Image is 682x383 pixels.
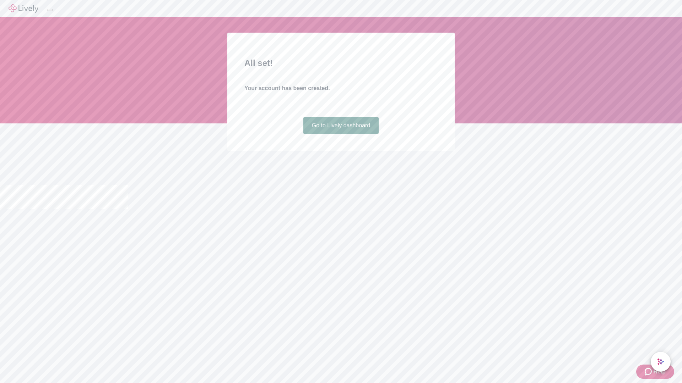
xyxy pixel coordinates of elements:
[636,365,674,379] button: Zendesk support iconHelp
[244,57,438,70] h2: All set!
[657,358,664,365] svg: Lively AI Assistant
[651,352,671,372] button: chat
[645,367,653,376] svg: Zendesk support icon
[9,4,38,13] img: Lively
[244,84,438,93] h4: Your account has been created.
[653,367,666,376] span: Help
[47,9,53,11] button: Log out
[303,117,379,134] a: Go to Lively dashboard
